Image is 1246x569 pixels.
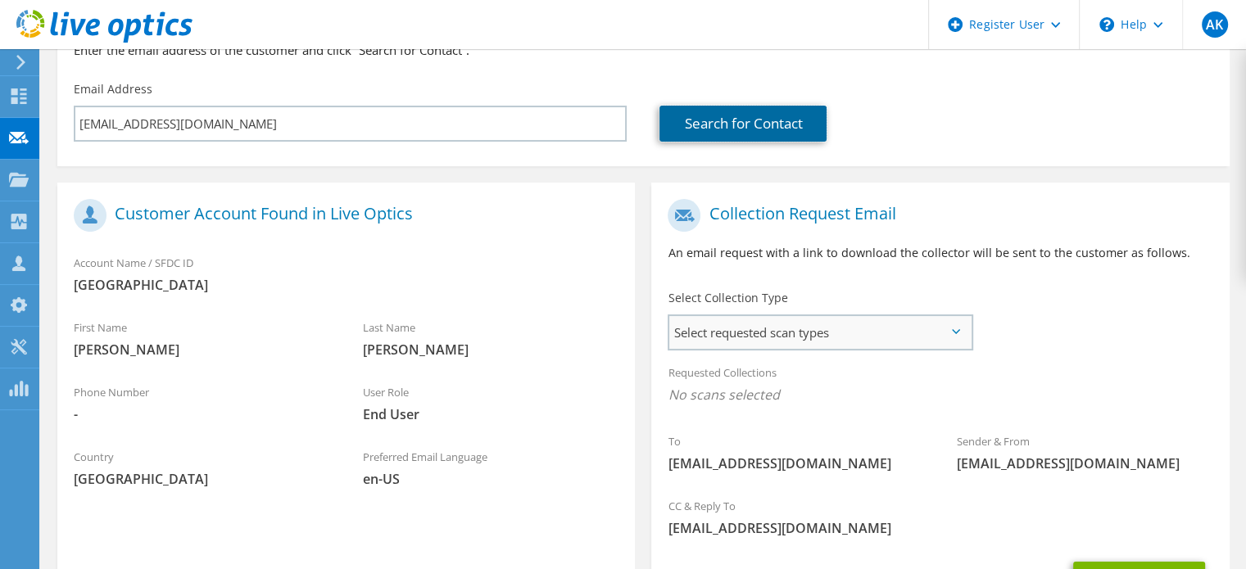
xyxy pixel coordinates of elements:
[651,424,940,481] div: To
[57,375,347,431] div: Phone Number
[668,290,787,306] label: Select Collection Type
[74,199,610,232] h1: Customer Account Found in Live Optics
[957,454,1213,472] span: [EMAIL_ADDRESS][DOMAIN_NAME]
[347,375,636,431] div: User Role
[668,386,1212,404] span: No scans selected
[659,106,827,142] a: Search for Contact
[363,470,619,488] span: en-US
[347,310,636,367] div: Last Name
[668,199,1204,232] h1: Collection Request Email
[74,81,152,97] label: Email Address
[1099,17,1114,32] svg: \n
[940,424,1230,481] div: Sender & From
[57,246,635,302] div: Account Name / SFDC ID
[74,405,330,423] span: -
[57,310,347,367] div: First Name
[347,440,636,496] div: Preferred Email Language
[363,405,619,423] span: End User
[74,341,330,359] span: [PERSON_NAME]
[1202,11,1228,38] span: AK
[668,244,1212,262] p: An email request with a link to download the collector will be sent to the customer as follows.
[668,519,1212,537] span: [EMAIL_ADDRESS][DOMAIN_NAME]
[74,276,618,294] span: [GEOGRAPHIC_DATA]
[668,454,924,472] span: [EMAIL_ADDRESS][DOMAIN_NAME]
[57,440,347,496] div: Country
[363,341,619,359] span: [PERSON_NAME]
[74,41,1213,59] h3: Enter the email address of the customer and click “Search for Contact”.
[74,470,330,488] span: [GEOGRAPHIC_DATA]
[651,355,1229,416] div: Requested Collections
[651,489,1229,545] div: CC & Reply To
[669,316,971,349] span: Select requested scan types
